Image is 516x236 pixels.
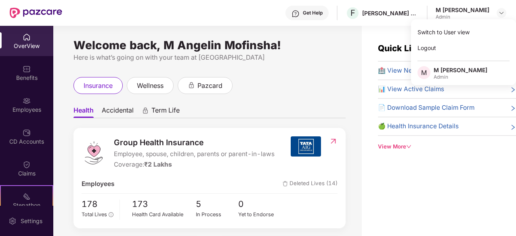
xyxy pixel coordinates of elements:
span: F [350,8,355,18]
span: 🍏 Health Insurance Details [378,121,459,131]
div: Settings [18,217,45,225]
div: animation [188,81,195,89]
img: New Pazcare Logo [10,8,62,18]
span: right [510,123,516,131]
div: Stepathon [1,201,52,209]
img: svg+xml;base64,PHN2ZyBpZD0iQ0RfQWNjb3VudHMiIGRhdGEtbmFtZT0iQ0QgQWNjb3VudHMiIHhtbG5zPSJodHRwOi8vd3... [23,129,31,137]
div: Get Help [303,10,323,16]
span: Term Life [151,106,180,118]
img: svg+xml;base64,PHN2ZyBpZD0iU2V0dGluZy0yMHgyMCIgeG1sbnM9Imh0dHA6Ly93d3cudzMub3JnLzIwMDAvc3ZnIiB3aW... [8,217,17,225]
div: [PERSON_NAME] & [PERSON_NAME] Labs Private Limited [362,9,419,17]
span: Total Lives [82,211,107,217]
img: RedirectIcon [329,137,338,145]
img: svg+xml;base64,PHN2ZyBpZD0iSG9tZSIgeG1sbnM9Imh0dHA6Ly93d3cudzMub3JnLzIwMDAvc3ZnIiB3aWR0aD0iMjAiIG... [23,33,31,41]
span: insurance [84,81,113,91]
span: down [406,144,411,149]
span: 173 [132,198,196,211]
span: Accidental [102,106,134,118]
div: Welcome back, M Angelin Mofinsha! [73,42,346,48]
img: svg+xml;base64,PHN2ZyBpZD0iQmVuZWZpdHMiIHhtbG5zPSJodHRwOi8vd3d3LnczLm9yZy8yMDAwL3N2ZyIgd2lkdGg9Ij... [23,65,31,73]
div: M [PERSON_NAME] [434,66,487,74]
div: Switch to User view [411,24,516,40]
span: right [510,104,516,113]
div: In Process [196,211,239,219]
div: Logout [411,40,516,56]
div: Coverage: [114,160,275,169]
span: Deleted Lives (14) [283,179,338,189]
span: Employee, spouse, children, parents or parent-in-laws [114,149,275,159]
span: 5 [196,198,239,211]
span: M [421,68,427,77]
div: Admin [436,14,489,20]
img: svg+xml;base64,PHN2ZyBpZD0iSGVscC0zMngzMiIgeG1sbnM9Imh0dHA6Ly93d3cudzMub3JnLzIwMDAvc3ZnIiB3aWR0aD... [292,10,300,18]
span: 📊 View Active Claims [378,84,444,94]
img: logo [82,141,106,165]
span: 📄 Download Sample Claim Form [378,103,474,113]
div: Admin [434,74,487,80]
span: wellness [137,81,164,91]
span: 178 [82,198,113,211]
span: pazcard [197,81,222,91]
img: svg+xml;base64,PHN2ZyBpZD0iRHJvcGRvd24tMzJ4MzIiIHhtbG5zPSJodHRwOi8vd3d3LnczLm9yZy8yMDAwL3N2ZyIgd2... [498,10,505,16]
span: info-circle [109,212,113,217]
img: svg+xml;base64,PHN2ZyBpZD0iRW1wbG95ZWVzIiB4bWxucz0iaHR0cDovL3d3dy53My5vcmcvMjAwMC9zdmciIHdpZHRoPS... [23,97,31,105]
span: 0 [238,198,281,211]
div: Here is what’s going on with your team at [GEOGRAPHIC_DATA] [73,52,346,63]
span: Group Health Insurance [114,136,275,148]
div: animation [142,107,149,114]
div: View More [378,142,516,151]
div: Health Card Available [132,211,196,219]
div: Yet to Endorse [238,211,281,219]
img: insurerIcon [291,136,321,157]
span: Employees [82,179,114,189]
span: right [510,86,516,94]
span: 🏥 View Network Hospitals [378,66,457,75]
span: Health [73,106,94,118]
img: svg+xml;base64,PHN2ZyB4bWxucz0iaHR0cDovL3d3dy53My5vcmcvMjAwMC9zdmciIHdpZHRoPSIyMSIgaGVpZ2h0PSIyMC... [23,192,31,200]
div: M [PERSON_NAME] [436,6,489,14]
img: deleteIcon [283,181,288,186]
img: svg+xml;base64,PHN2ZyBpZD0iQ2xhaW0iIHhtbG5zPSJodHRwOi8vd3d3LnczLm9yZy8yMDAwL3N2ZyIgd2lkdGg9IjIwIi... [23,161,31,169]
span: Quick Links [378,43,426,53]
span: ₹2 Lakhs [144,161,172,168]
